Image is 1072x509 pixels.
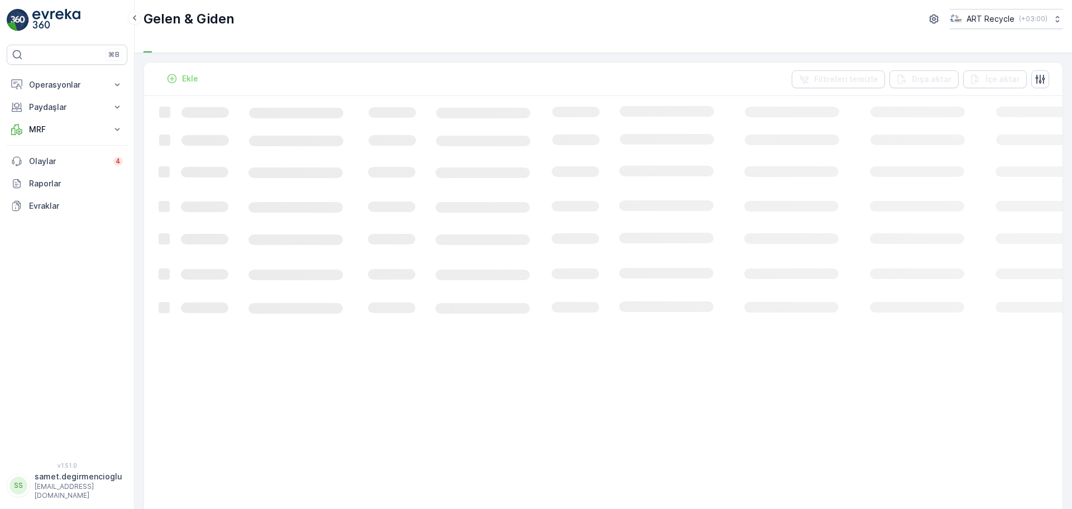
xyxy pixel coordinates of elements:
[7,118,127,141] button: MRF
[29,124,105,135] p: MRF
[912,74,952,85] p: Dışa aktar
[7,9,29,31] img: logo
[35,482,122,500] p: [EMAIL_ADDRESS][DOMAIN_NAME]
[7,74,127,96] button: Operasyonlar
[7,195,127,217] a: Evraklar
[1019,15,1047,23] p: ( +03:00 )
[7,471,127,500] button: SSsamet.degirmencioglu[EMAIL_ADDRESS][DOMAIN_NAME]
[162,72,203,85] button: Ekle
[35,471,122,482] p: samet.degirmencioglu
[143,10,234,28] p: Gelen & Giden
[792,70,885,88] button: Filtreleri temizle
[963,70,1027,88] button: İçe aktar
[7,462,127,469] span: v 1.51.0
[7,172,127,195] a: Raporlar
[116,157,121,166] p: 4
[7,96,127,118] button: Paydaşlar
[9,477,27,494] div: SS
[889,70,959,88] button: Dışa aktar
[108,50,119,59] p: ⌘B
[29,79,105,90] p: Operasyonlar
[29,178,123,189] p: Raporlar
[29,102,105,113] p: Paydaşlar
[29,200,123,212] p: Evraklar
[29,156,107,167] p: Olaylar
[950,9,1063,29] button: ART Recycle(+03:00)
[7,150,127,172] a: Olaylar4
[985,74,1020,85] p: İçe aktar
[182,73,198,84] p: Ekle
[966,13,1014,25] p: ART Recycle
[32,9,80,31] img: logo_light-DOdMpM7g.png
[814,74,878,85] p: Filtreleri temizle
[950,13,962,25] img: image_23.png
